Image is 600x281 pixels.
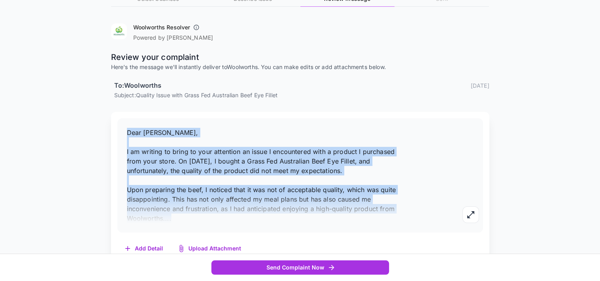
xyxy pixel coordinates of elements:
button: Send Complaint Now [211,260,389,275]
p: Powered by [PERSON_NAME] [133,34,213,42]
span: Dear [PERSON_NAME], I am writing to bring to your attention an issue I encountered with a product... [127,129,396,222]
p: Here's the message we'll instantly deliver to Woolworths . You can make edits or add attachments ... [111,63,489,71]
button: Upload Attachment [171,241,249,257]
span: ... [165,214,171,222]
p: [DATE] [471,81,489,90]
p: Subject: Quality Issue with Grass Fed Australian Beef Eye Fillet [114,91,489,99]
img: Woolworths [111,23,127,39]
h6: To: Woolworths [114,81,162,91]
h6: Woolworths Resolver [133,23,190,31]
p: Review your complaint [111,51,489,63]
button: Add Detail [117,241,171,257]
